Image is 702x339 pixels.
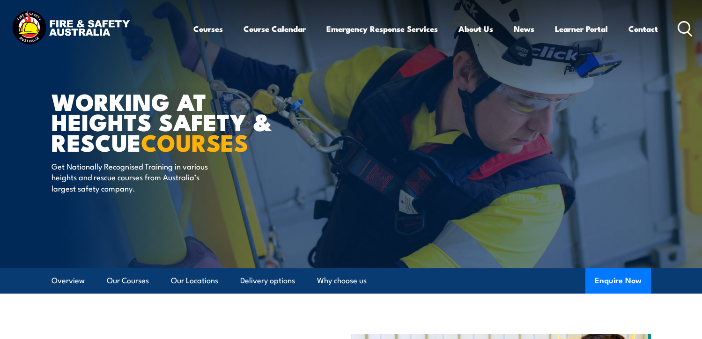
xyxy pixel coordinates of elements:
[52,161,222,193] p: Get Nationally Recognised Training in various heights and rescue courses from Australia’s largest...
[458,16,493,41] a: About Us
[555,16,608,41] a: Learner Portal
[628,16,658,41] a: Contact
[107,268,149,293] a: Our Courses
[193,16,223,41] a: Courses
[244,16,306,41] a: Course Calendar
[240,268,295,293] a: Delivery options
[52,268,85,293] a: Overview
[317,268,367,293] a: Why choose us
[514,16,534,41] a: News
[141,124,248,160] strong: COURSES
[52,91,283,152] h1: WORKING AT HEIGHTS SAFETY & RESCUE
[326,16,438,41] a: Emergency Response Services
[585,268,651,294] button: Enquire Now
[171,268,218,293] a: Our Locations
